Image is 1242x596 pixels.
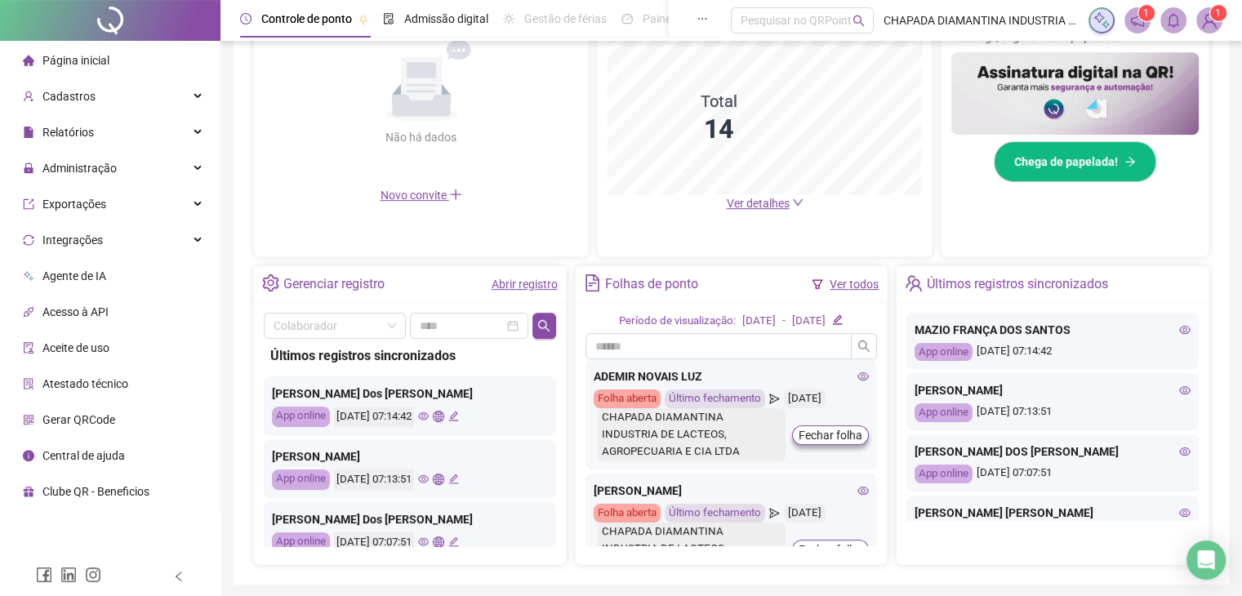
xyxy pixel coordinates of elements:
[621,13,633,24] span: dashboard
[1179,324,1191,336] span: eye
[23,55,34,66] span: home
[23,91,34,102] span: user-add
[884,11,1079,29] span: CHAPADA DIAMANTINA INDUSTRIA DE LACTEOS, AGROPECUARIA E CIA LTDA
[1179,385,1191,396] span: eye
[1138,5,1155,21] sup: 1
[830,278,879,291] a: Ver todos
[42,54,109,67] span: Página inicial
[852,15,865,27] span: search
[915,343,973,362] div: App online
[448,411,459,421] span: edit
[1179,446,1191,457] span: eye
[448,474,459,484] span: edit
[23,342,34,354] span: audit
[261,12,352,25] span: Controle de ponto
[42,269,106,282] span: Agente de IA
[584,274,601,291] span: file-text
[42,305,109,318] span: Acesso à API
[537,319,550,332] span: search
[857,371,869,382] span: eye
[334,407,414,427] div: [DATE] 07:14:42
[404,12,488,25] span: Admissão digital
[594,504,661,523] div: Folha aberta
[272,532,330,553] div: App online
[782,313,786,330] div: -
[334,469,414,490] div: [DATE] 07:13:51
[272,510,548,528] div: [PERSON_NAME] Dos [PERSON_NAME]
[915,381,1191,399] div: [PERSON_NAME]
[85,567,101,583] span: instagram
[42,198,106,211] span: Exportações
[605,270,698,298] div: Folhas de ponto
[418,474,429,484] span: eye
[270,345,550,366] div: Últimos registros sincronizados
[23,162,34,174] span: lock
[792,540,869,559] button: Fechar folha
[665,504,765,523] div: Último fechamento
[784,389,826,408] div: [DATE]
[857,340,870,353] span: search
[262,274,279,291] span: setting
[915,403,973,422] div: App online
[598,523,786,576] div: CHAPADA DIAMANTINA INDUSTRIA DE LACTEOS, AGROPECUARIA E CIA LTDA
[449,188,462,201] span: plus
[1179,507,1191,518] span: eye
[915,443,1191,460] div: [PERSON_NAME] DOS [PERSON_NAME]
[42,377,128,390] span: Atestado técnico
[1143,7,1149,19] span: 1
[1166,13,1181,28] span: bell
[240,13,252,24] span: clock-circle
[799,426,862,444] span: Fechar folha
[727,197,804,210] a: Ver detalhes down
[383,13,394,24] span: file-done
[727,197,790,210] span: Ver detalhes
[792,197,804,208] span: down
[418,411,429,421] span: eye
[23,414,34,425] span: qrcode
[42,90,96,103] span: Cadastros
[915,504,1191,522] div: [PERSON_NAME] [PERSON_NAME]
[283,270,385,298] div: Gerenciar registro
[42,485,149,498] span: Clube QR - Beneficios
[832,314,843,325] span: edit
[433,536,443,547] span: global
[665,389,765,408] div: Último fechamento
[594,389,661,408] div: Folha aberta
[915,465,1191,483] div: [DATE] 07:07:51
[1093,11,1111,29] img: sparkle-icon.fc2bf0ac1784a2077858766a79e2daf3.svg
[792,313,826,330] div: [DATE]
[36,567,52,583] span: facebook
[23,198,34,210] span: export
[42,341,109,354] span: Aceite de uso
[42,449,125,462] span: Central de ajuda
[619,313,736,330] div: Período de visualização:
[1197,8,1222,33] img: 93077
[272,407,330,427] div: App online
[951,52,1199,135] img: banner%2F02c71560-61a6-44d4-94b9-c8ab97240462.png
[857,485,869,496] span: eye
[598,408,786,461] div: CHAPADA DIAMANTINA INDUSTRIA DE LACTEOS, AGROPECUARIA E CIA LTDA
[594,482,870,500] div: [PERSON_NAME]
[812,278,823,290] span: filter
[418,536,429,547] span: eye
[905,274,922,291] span: team
[915,403,1191,422] div: [DATE] 07:13:51
[433,474,443,484] span: global
[742,313,776,330] div: [DATE]
[60,567,77,583] span: linkedin
[381,189,462,202] span: Novo convite
[42,162,117,175] span: Administração
[792,425,869,445] button: Fechar folha
[23,378,34,389] span: solution
[23,486,34,497] span: gift
[643,12,706,25] span: Painel do DP
[915,321,1191,339] div: MAZIO FRANÇA DOS SANTOS
[433,411,443,421] span: global
[784,504,826,523] div: [DATE]
[42,126,94,139] span: Relatórios
[334,532,414,553] div: [DATE] 07:07:51
[492,278,558,291] a: Abrir registro
[358,15,368,24] span: pushpin
[769,504,780,523] span: send
[346,128,496,146] div: Não há dados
